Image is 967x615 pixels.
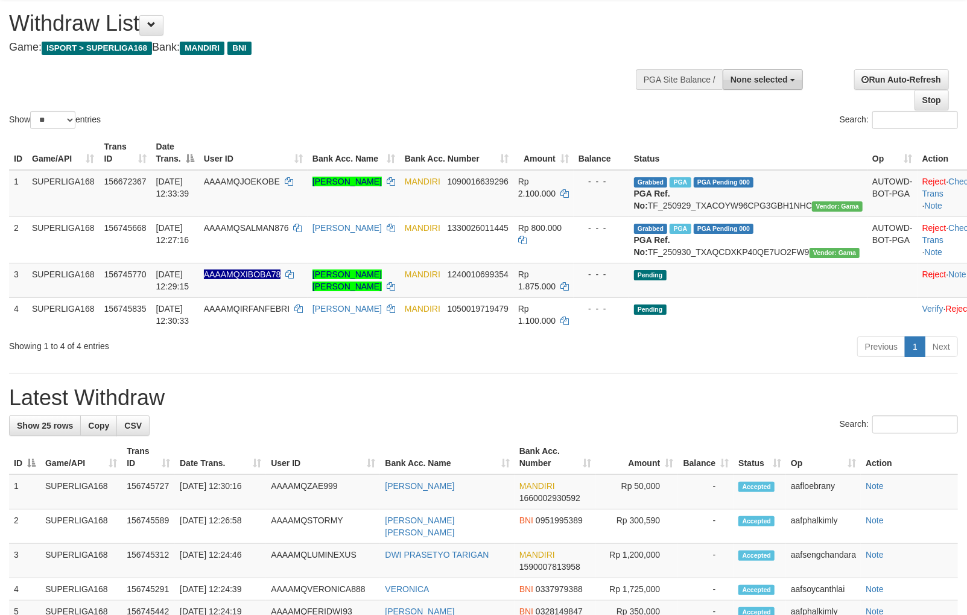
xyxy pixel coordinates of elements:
[9,386,958,410] h1: Latest Withdraw
[100,136,151,170] th: Trans ID: activate to sort column ascending
[151,136,199,170] th: Date Trans.: activate to sort column descending
[9,111,101,129] label: Show entries
[40,475,122,509] td: SUPERLIGA168
[40,544,122,578] td: SUPERLIGA168
[448,304,509,314] span: Copy 1050019719479 to clipboard
[634,224,668,234] span: Grabbed
[723,69,803,90] button: None selected
[922,270,946,279] a: Reject
[27,216,100,263] td: SUPERLIGA168
[385,550,489,560] a: DWI PRASETYO TARIGAN
[518,223,562,233] span: Rp 800.000
[515,440,596,475] th: Bank Acc. Number: activate to sort column ascending
[27,136,100,170] th: Game/API: activate to sort column ascending
[596,578,679,601] td: Rp 1,725,000
[579,303,624,315] div: - - -
[448,223,509,233] span: Copy 1330026011445 to clipboard
[122,509,175,544] td: 156745589
[678,544,734,578] td: -
[175,440,266,475] th: Date Trans.: activate to sort column ascending
[308,136,400,170] th: Bank Acc. Name: activate to sort column ascending
[385,516,454,537] a: [PERSON_NAME] [PERSON_NAME]
[629,136,867,170] th: Status
[80,415,117,436] a: Copy
[840,111,958,129] label: Search:
[810,248,860,258] span: Vendor URL: https://trx31.1velocity.biz
[266,544,380,578] td: AAAAMQLUMINEXUS
[536,584,583,594] span: Copy 0337979388 to clipboard
[40,509,122,544] td: SUPERLIGA168
[915,90,949,110] a: Stop
[519,481,555,491] span: MANDIRI
[812,201,863,212] span: Vendor URL: https://trx31.1velocity.biz
[175,544,266,578] td: [DATE] 12:24:46
[922,304,943,314] a: Verify
[925,336,958,357] a: Next
[634,177,668,188] span: Grabbed
[405,304,440,314] span: MANDIRI
[925,247,943,257] a: Note
[872,111,958,129] input: Search:
[40,440,122,475] th: Game/API: activate to sort column ascending
[634,189,670,210] b: PGA Ref. No:
[596,509,679,544] td: Rp 300,590
[9,415,81,436] a: Show 25 rows
[175,578,266,601] td: [DATE] 12:24:39
[27,297,100,332] td: SUPERLIGA168
[536,516,583,525] span: Copy 0951995389 to clipboard
[922,177,946,186] a: Reject
[204,304,290,314] span: AAAAMQIRFANFEBRI
[124,421,142,430] span: CSV
[312,304,382,314] a: [PERSON_NAME]
[922,223,946,233] a: Reject
[227,42,251,55] span: BNI
[385,481,454,491] a: [PERSON_NAME]
[104,304,147,314] span: 156745835
[694,224,754,234] span: PGA Pending
[405,223,440,233] span: MANDIRI
[866,550,884,560] a: Note
[519,584,533,594] span: BNI
[405,177,440,186] span: MANDIRI
[694,177,754,188] span: PGA Pending
[854,69,949,90] a: Run Auto-Refresh
[731,75,788,84] span: None selected
[104,270,147,279] span: 156745770
[857,336,905,357] a: Previous
[678,578,734,601] td: -
[786,509,861,544] td: aafphalkimly
[40,578,122,601] td: SUPERLIGA168
[518,270,556,291] span: Rp 1.875.000
[596,440,679,475] th: Amount: activate to sort column ascending
[9,170,27,217] td: 1
[9,136,27,170] th: ID
[866,481,884,491] a: Note
[204,270,281,279] span: Nama rekening ada tanda titik/strip, harap diedit
[634,304,667,315] span: Pending
[9,509,40,544] td: 2
[574,136,629,170] th: Balance
[579,222,624,234] div: - - -
[175,475,266,509] td: [DATE] 12:30:16
[629,170,867,217] td: TF_250929_TXACOYW96CPG3GBH1NHC
[27,170,100,217] td: SUPERLIGA168
[861,440,958,475] th: Action
[448,270,509,279] span: Copy 1240010699354 to clipboard
[9,297,27,332] td: 4
[786,475,861,509] td: aafloebrany
[405,270,440,279] span: MANDIRI
[579,268,624,280] div: - - -
[519,493,580,503] span: Copy 1660002930592 to clipboard
[866,584,884,594] a: Note
[678,440,734,475] th: Balance: activate to sort column ascending
[312,223,382,233] a: [PERSON_NAME]
[17,421,73,430] span: Show 25 rows
[9,578,40,601] td: 4
[116,415,150,436] a: CSV
[180,42,224,55] span: MANDIRI
[199,136,308,170] th: User ID: activate to sort column ascending
[9,475,40,509] td: 1
[629,216,867,263] td: TF_250930_TXAQCDXKP40QE7UO2FW9
[122,475,175,509] td: 156745727
[156,177,189,198] span: [DATE] 12:33:39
